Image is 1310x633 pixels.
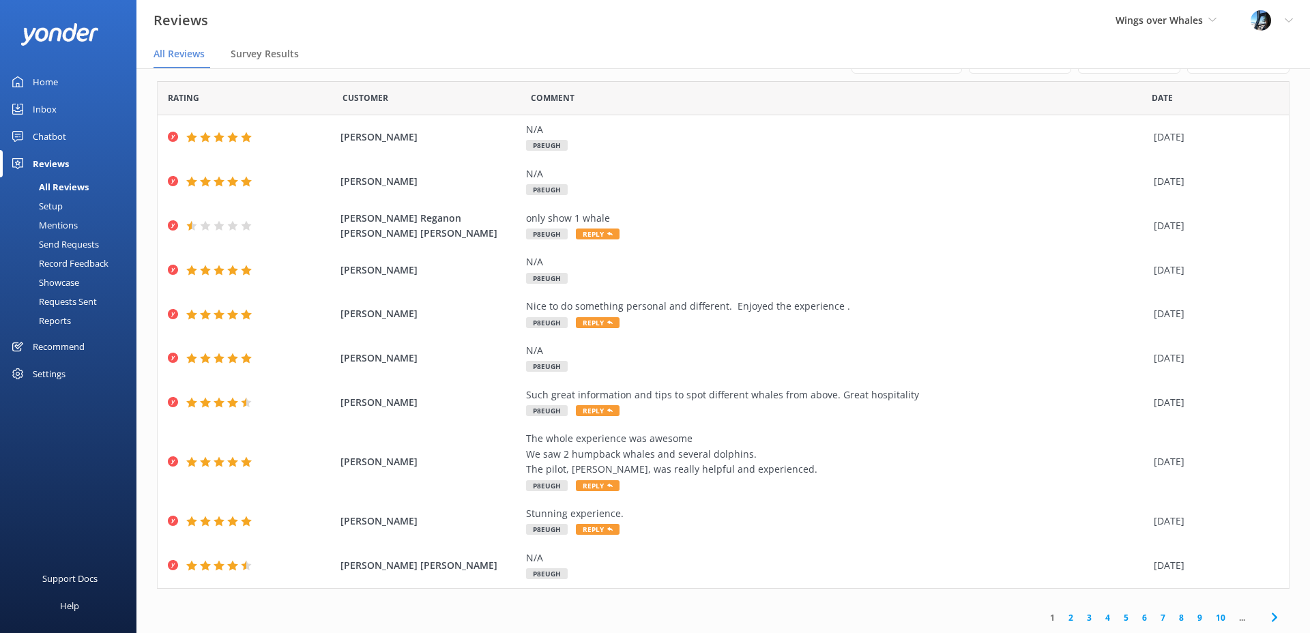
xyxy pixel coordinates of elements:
span: P8EUGH [526,480,568,491]
span: [PERSON_NAME] [PERSON_NAME] [340,558,520,573]
span: P8EUGH [526,229,568,239]
a: Setup [8,196,136,216]
span: ... [1232,611,1252,624]
span: Date [168,91,199,104]
span: [PERSON_NAME] [340,514,520,529]
div: Settings [33,360,65,387]
div: [DATE] [1154,306,1272,321]
a: Mentions [8,216,136,235]
a: 2 [1062,611,1080,624]
div: Support Docs [42,565,98,592]
a: 3 [1080,611,1098,624]
span: Date [343,91,388,104]
span: [PERSON_NAME] [340,306,520,321]
div: [DATE] [1154,174,1272,189]
span: Reply [576,317,620,328]
span: [PERSON_NAME] [340,454,520,469]
div: Home [33,68,58,95]
span: All Reviews [154,47,205,61]
div: [DATE] [1154,514,1272,529]
a: Record Feedback [8,254,136,273]
div: Setup [8,196,63,216]
a: 6 [1135,611,1154,624]
div: Requests Sent [8,292,97,311]
div: All Reviews [8,177,89,196]
span: Reply [576,229,620,239]
span: P8EUGH [526,361,568,372]
img: yonder-white-logo.png [20,23,99,46]
div: Chatbot [33,123,66,150]
img: 145-1635463833.jpg [1251,10,1271,31]
span: P8EUGH [526,317,568,328]
span: Survey Results [231,47,299,61]
a: Send Requests [8,235,136,254]
span: P8EUGH [526,405,568,416]
span: [PERSON_NAME] [340,263,520,278]
div: Help [60,592,79,619]
span: [PERSON_NAME] [340,395,520,410]
div: Reviews [33,150,69,177]
a: 5 [1117,611,1135,624]
span: P8EUGH [526,273,568,284]
a: Requests Sent [8,292,136,311]
span: [PERSON_NAME] [340,351,520,366]
div: Stunning experience. [526,506,1147,521]
span: Reply [576,405,620,416]
div: [DATE] [1154,351,1272,366]
a: All Reviews [8,177,136,196]
div: Nice to do something personal and different. Enjoyed the experience . [526,299,1147,314]
div: N/A [526,166,1147,181]
span: Reply [576,524,620,535]
a: 10 [1209,611,1232,624]
div: only show 1 whale [526,211,1147,226]
div: Reports [8,311,71,330]
a: 1 [1043,611,1062,624]
span: Question [531,91,574,104]
div: Send Requests [8,235,99,254]
h3: Reviews [154,10,208,31]
div: N/A [526,122,1147,137]
div: N/A [526,254,1147,269]
div: [DATE] [1154,558,1272,573]
div: Mentions [8,216,78,235]
div: Showcase [8,273,79,292]
div: N/A [526,550,1147,565]
div: Recommend [33,333,85,360]
span: Date [1152,91,1173,104]
span: Reply [576,480,620,491]
span: P8EUGH [526,568,568,579]
div: [DATE] [1154,454,1272,469]
a: 8 [1172,611,1191,624]
div: [DATE] [1154,130,1272,145]
span: P8EUGH [526,184,568,195]
div: [DATE] [1154,395,1272,410]
span: Wings over Whales [1116,14,1203,27]
a: Showcase [8,273,136,292]
div: Record Feedback [8,254,108,273]
div: N/A [526,343,1147,358]
a: 4 [1098,611,1117,624]
div: The whole experience was awesome We saw 2 humpback whales and several dolphins. The pilot, [PERSO... [526,431,1147,477]
span: P8EUGH [526,140,568,151]
div: Inbox [33,95,57,123]
a: 7 [1154,611,1172,624]
div: [DATE] [1154,263,1272,278]
span: [PERSON_NAME] [340,130,520,145]
span: [PERSON_NAME] Reganon [PERSON_NAME] [PERSON_NAME] [340,211,520,241]
a: 9 [1191,611,1209,624]
div: [DATE] [1154,218,1272,233]
div: Such great information and tips to spot different whales from above. Great hospitality [526,387,1147,402]
span: P8EUGH [526,524,568,535]
span: [PERSON_NAME] [340,174,520,189]
a: Reports [8,311,136,330]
